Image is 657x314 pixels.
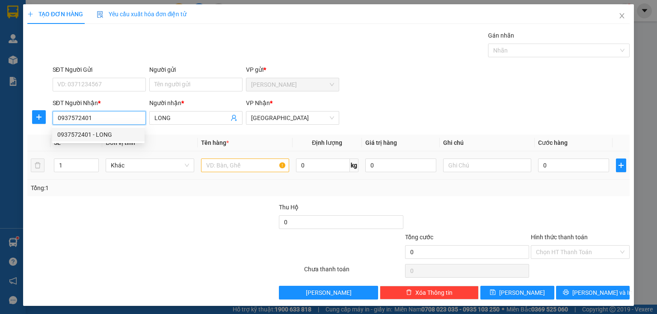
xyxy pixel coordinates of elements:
[616,158,626,172] button: plus
[312,139,342,146] span: Định lượng
[616,162,626,169] span: plus
[499,288,545,297] span: [PERSON_NAME]
[97,11,187,18] span: Yêu cầu xuất hóa đơn điện tử
[443,158,531,172] input: Ghi Chú
[538,139,568,146] span: Cước hàng
[246,100,270,106] span: VP Nhận
[480,286,554,299] button: save[PERSON_NAME]
[303,264,404,279] div: Chưa thanh toán
[246,65,339,74] div: VP gửi
[350,158,358,172] span: kg
[27,11,83,18] span: TẠO ĐƠN HÀNG
[306,288,352,297] span: [PERSON_NAME]
[610,4,634,28] button: Close
[365,158,436,172] input: 0
[365,139,397,146] span: Giá trị hàng
[563,289,569,296] span: printer
[279,204,299,211] span: Thu Hộ
[415,288,453,297] span: Xóa Thông tin
[279,286,378,299] button: [PERSON_NAME]
[251,112,334,124] span: Sài Gòn
[27,11,33,17] span: plus
[488,32,514,39] label: Gán nhãn
[33,114,45,120] span: plus
[572,288,632,297] span: [PERSON_NAME] và In
[201,158,289,172] input: VD: Bàn, Ghế
[52,128,145,141] div: 0937572401 - LONG
[31,158,44,172] button: delete
[406,289,412,296] span: delete
[149,65,243,74] div: Người gửi
[251,78,334,91] span: Phan Rang
[32,110,46,124] button: plus
[53,98,146,108] div: SĐT Người Nhận
[231,114,237,121] span: user-add
[111,159,189,172] span: Khác
[490,289,496,296] span: save
[57,130,139,139] div: 0937572401 - LONG
[619,12,625,19] span: close
[53,65,146,74] div: SĐT Người Gửi
[31,183,254,193] div: Tổng: 1
[149,98,243,108] div: Người nhận
[556,286,630,299] button: printer[PERSON_NAME] và In
[97,11,104,18] img: icon
[531,234,588,241] label: Hình thức thanh toán
[201,139,229,146] span: Tên hàng
[440,135,535,151] th: Ghi chú
[380,286,479,299] button: deleteXóa Thông tin
[405,234,433,241] span: Tổng cước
